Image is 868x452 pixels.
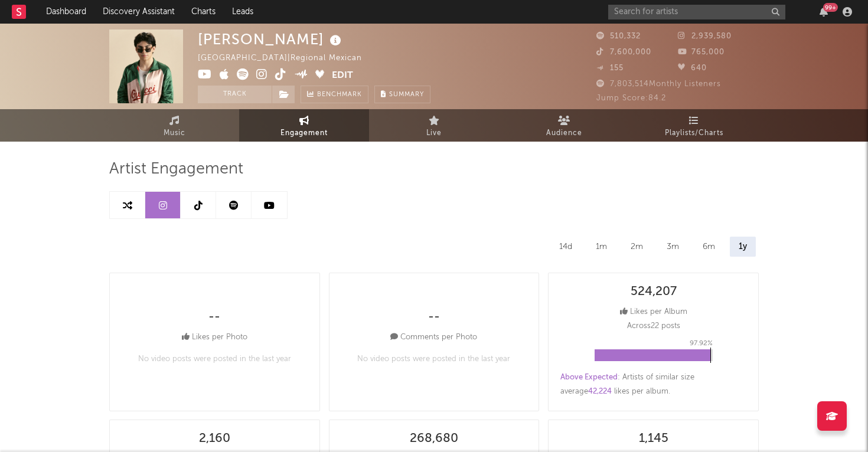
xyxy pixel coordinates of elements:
a: Engagement [239,109,369,142]
a: Playlists/Charts [629,109,759,142]
span: Playlists/Charts [665,126,723,140]
div: 6m [694,237,724,257]
span: Above Expected [560,374,618,381]
p: Across 22 posts [627,319,680,333]
div: Likes per Album [620,305,687,319]
div: -- [208,310,220,325]
p: 97.92 % [690,336,713,351]
a: Audience [499,109,629,142]
span: 42,224 [588,388,612,395]
button: 99+ [820,7,828,17]
div: 524,207 [631,285,677,299]
div: [GEOGRAPHIC_DATA] | Regional Mexican [198,51,376,65]
div: 1y [730,237,756,257]
span: Live [426,126,442,140]
span: Benchmark [317,88,362,102]
div: 99 + [823,3,838,12]
div: : Artists of similar size average likes per album . [560,371,746,399]
span: Music [164,126,185,140]
span: Jump Score: 84.2 [596,94,666,102]
span: 510,332 [596,32,641,40]
span: 640 [678,64,707,72]
span: Artist Engagement [109,162,243,176]
div: -- [428,310,440,325]
a: Live [369,109,499,142]
div: [PERSON_NAME] [198,30,344,49]
a: Music [109,109,239,142]
div: 2m [622,237,652,257]
button: Summary [374,86,430,103]
div: 3m [658,237,688,257]
span: 765,000 [678,48,725,56]
div: 2,160 [199,432,230,446]
p: No video posts were posted in the last year [138,352,291,366]
div: 1m [587,237,616,257]
span: 7,600,000 [596,48,651,56]
a: Benchmark [301,86,368,103]
span: 7,803,514 Monthly Listeners [596,80,721,88]
div: 268,680 [410,432,458,446]
div: Likes per Photo [182,330,247,345]
span: Audience [546,126,582,140]
div: 14d [550,237,581,257]
input: Search for artists [608,5,785,19]
span: Summary [389,91,424,98]
button: Track [198,86,272,103]
button: Edit [332,68,353,83]
div: Comments per Photo [390,330,477,345]
span: Engagement [280,126,328,140]
p: No video posts were posted in the last year [357,352,510,366]
span: 155 [596,64,624,72]
span: 2,939,580 [678,32,732,40]
div: 1,145 [639,432,668,446]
